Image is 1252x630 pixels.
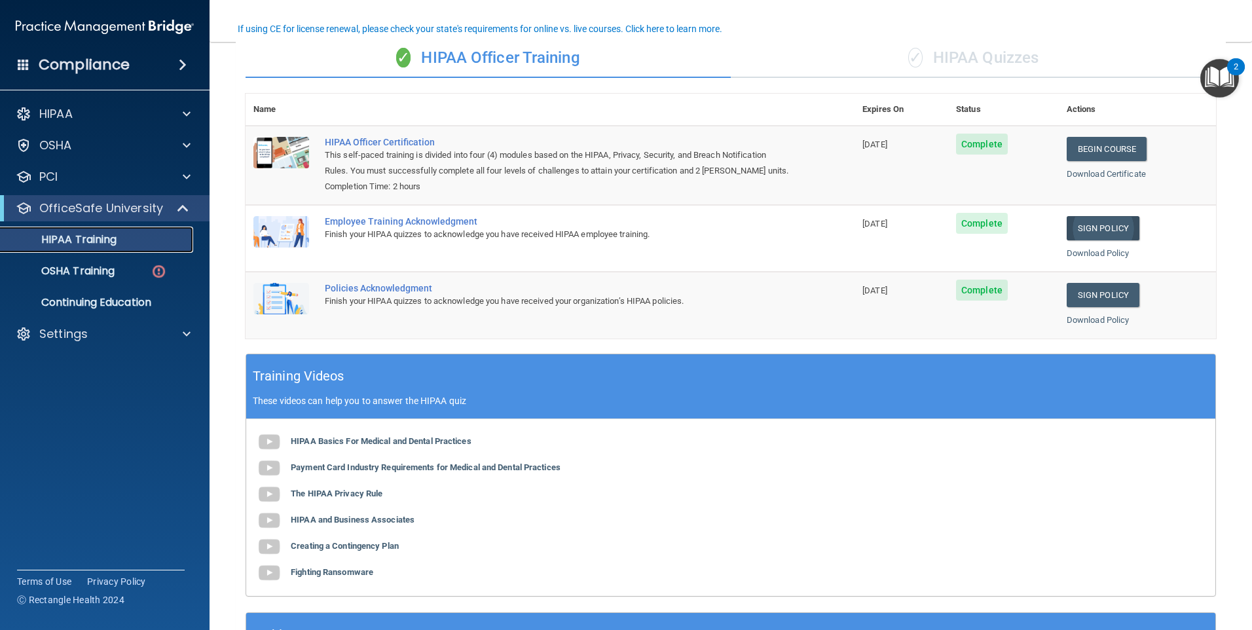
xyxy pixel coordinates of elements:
b: Fighting Ransomware [291,567,373,577]
span: Complete [956,280,1008,301]
div: If using CE for license renewal, please check your state's requirements for online vs. live cours... [238,24,722,33]
img: gray_youtube_icon.38fcd6cc.png [256,429,282,455]
div: 2 [1234,67,1238,84]
img: gray_youtube_icon.38fcd6cc.png [256,508,282,534]
p: OSHA Training [9,265,115,278]
span: Complete [956,213,1008,234]
span: ✓ [908,48,923,67]
img: danger-circle.6113f641.png [151,263,167,280]
b: HIPAA Basics For Medical and Dental Practices [291,436,471,446]
a: PCI [16,169,191,185]
div: Finish your HIPAA quizzes to acknowledge you have received HIPAA employee training. [325,227,789,242]
th: Actions [1059,94,1216,126]
span: [DATE] [862,219,887,229]
p: Settings [39,326,88,342]
th: Status [948,94,1059,126]
a: Sign Policy [1067,283,1139,307]
img: gray_youtube_icon.38fcd6cc.png [256,534,282,560]
b: Payment Card Industry Requirements for Medical and Dental Practices [291,462,561,472]
p: OSHA [39,138,72,153]
div: HIPAA Quizzes [731,39,1216,78]
th: Expires On [855,94,948,126]
span: Complete [956,134,1008,155]
p: HIPAA Training [9,233,117,246]
b: Creating a Contingency Plan [291,541,399,551]
img: gray_youtube_icon.38fcd6cc.png [256,455,282,481]
a: Settings [16,326,191,342]
a: Sign Policy [1067,216,1139,240]
img: gray_youtube_icon.38fcd6cc.png [256,560,282,586]
p: PCI [39,169,58,185]
a: Privacy Policy [87,575,146,588]
button: Open Resource Center, 2 new notifications [1200,59,1239,98]
div: Policies Acknowledgment [325,283,789,293]
a: HIPAA [16,106,191,122]
span: [DATE] [862,139,887,149]
span: ✓ [396,48,411,67]
a: Download Policy [1067,315,1130,325]
div: Completion Time: 2 hours [325,179,789,195]
div: HIPAA Officer Training [246,39,731,78]
b: HIPAA and Business Associates [291,515,414,525]
a: HIPAA Officer Certification [325,137,789,147]
p: OfficeSafe University [39,200,163,216]
img: gray_youtube_icon.38fcd6cc.png [256,481,282,508]
img: PMB logo [16,14,194,40]
a: Download Certificate [1067,169,1146,179]
p: HIPAA [39,106,73,122]
a: Begin Course [1067,137,1147,161]
h5: Training Videos [253,365,344,388]
b: The HIPAA Privacy Rule [291,489,382,498]
span: [DATE] [862,286,887,295]
a: Download Policy [1067,248,1130,258]
a: OSHA [16,138,191,153]
h4: Compliance [39,56,130,74]
a: Terms of Use [17,575,71,588]
iframe: Drift Widget Chat Controller [1025,537,1236,589]
span: Ⓒ Rectangle Health 2024 [17,593,124,606]
div: Employee Training Acknowledgment [325,216,789,227]
button: If using CE for license renewal, please check your state's requirements for online vs. live cours... [236,22,724,35]
div: Finish your HIPAA quizzes to acknowledge you have received your organization’s HIPAA policies. [325,293,789,309]
div: This self-paced training is divided into four (4) modules based on the HIPAA, Privacy, Security, ... [325,147,789,179]
th: Name [246,94,317,126]
p: Continuing Education [9,296,187,309]
a: OfficeSafe University [16,200,190,216]
p: These videos can help you to answer the HIPAA quiz [253,396,1209,406]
